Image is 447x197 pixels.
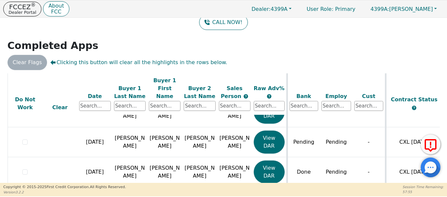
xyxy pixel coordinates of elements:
input: Search... [79,101,111,111]
span: All Rights Reserved. [90,185,126,189]
p: About [48,3,64,9]
td: [DATE] [78,157,112,187]
td: [PERSON_NAME] [147,157,182,187]
sup: ® [31,2,36,8]
td: - [353,127,386,157]
button: View DAR [254,131,285,154]
td: - [353,157,386,187]
div: Clear [44,104,76,111]
span: Contract Status [391,96,437,103]
input: Search... [219,101,250,111]
span: [PERSON_NAME] [220,165,250,179]
span: Sales Person [221,85,243,99]
span: Raw Adv% [254,85,285,91]
p: 57:55 [403,189,444,194]
td: [PERSON_NAME] [182,127,217,157]
p: Primary [300,3,362,15]
span: [PERSON_NAME] [220,135,250,149]
a: User Role: Primary [300,3,362,15]
p: Dealer Portal [9,10,36,14]
div: Date [79,92,111,100]
td: Done [287,157,320,187]
input: Search... [114,101,146,111]
p: Copyright © 2015- 2025 First Credit Corporation. [3,185,126,190]
button: View DAR [254,160,285,184]
div: Buyer 1 Last Name [114,84,146,100]
td: [PERSON_NAME] [182,157,217,187]
td: CXL [DATE] [386,157,442,187]
button: 4399A:[PERSON_NAME] [364,4,444,14]
td: CXL [DATE] [386,127,442,157]
strong: Completed Apps [8,40,99,51]
div: Do Not Work [10,96,41,111]
div: Bank [290,92,318,100]
div: Cust [354,92,383,100]
span: User Role : [307,6,333,12]
td: [PERSON_NAME] [112,157,147,187]
input: Search... [354,101,383,111]
span: [PERSON_NAME] [370,6,433,12]
button: Report Error to FCC [421,135,440,154]
input: Search... [184,101,215,111]
span: 4399A: [370,6,389,12]
button: CALL NOW! [199,15,247,30]
input: Search... [149,101,180,111]
td: Pending [320,157,353,187]
div: Buyer 1 First Name [149,76,180,100]
p: Session Time Remaining: [403,185,444,189]
input: Search... [321,101,351,111]
td: [PERSON_NAME] [112,127,147,157]
span: 4399A [251,6,288,12]
p: Version 3.2.2 [3,190,126,195]
span: Clicking this button will clear all the highlights in the rows below. [50,59,227,66]
p: FCC [48,9,64,14]
button: AboutFCC [43,1,69,17]
div: Buyer 2 Last Name [184,84,215,100]
p: FCCEZ [9,4,36,10]
div: Employ [321,92,351,100]
td: Pending [320,127,353,157]
button: Dealer:4399A [245,4,298,14]
input: Search... [290,101,318,111]
span: Dealer: [251,6,271,12]
td: [PERSON_NAME] [147,127,182,157]
td: [DATE] [78,127,112,157]
td: Pending [287,127,320,157]
button: FCCEZ®Dealer Portal [3,2,41,16]
input: Search... [254,101,285,111]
